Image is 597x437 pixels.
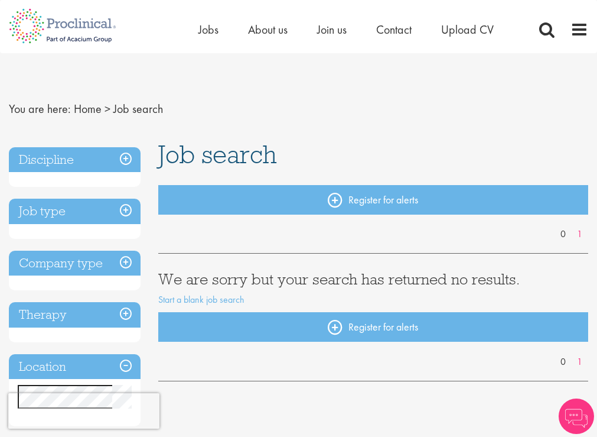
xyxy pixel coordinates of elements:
[9,147,141,173] h3: Discipline
[105,101,110,116] span: >
[9,302,141,328] h3: Therapy
[248,22,288,37] a: About us
[554,228,572,241] a: 0
[376,22,412,37] a: Contact
[571,228,588,241] a: 1
[158,185,588,215] a: Register for alerts
[441,22,494,37] a: Upload CV
[113,101,163,116] span: Job search
[158,293,244,306] a: Start a blank job search
[158,138,277,170] span: Job search
[198,22,218,37] a: Jobs
[9,251,141,276] h3: Company type
[8,393,159,429] iframe: reCAPTCHA
[74,101,102,116] a: breadcrumb link
[9,354,141,380] h3: Location
[158,271,588,287] h3: We are sorry but your search has returned no results.
[9,101,71,116] span: You are here:
[317,22,347,37] a: Join us
[9,199,141,224] h3: Job type
[559,399,594,434] img: Chatbot
[571,355,588,369] a: 1
[554,355,572,369] a: 0
[158,312,588,342] a: Register for alerts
